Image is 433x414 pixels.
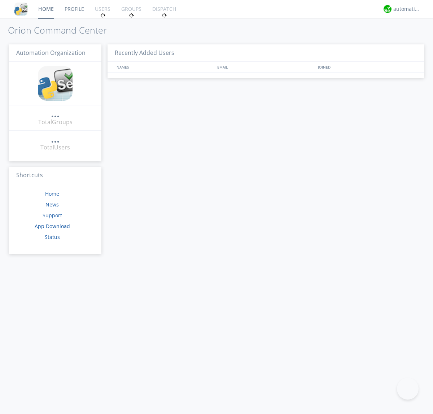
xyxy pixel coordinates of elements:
[51,110,60,118] a: ...
[162,13,167,18] img: spin.svg
[397,378,419,400] iframe: Toggle Customer Support
[38,118,73,126] div: Total Groups
[108,44,424,62] h3: Recently Added Users
[384,5,392,13] img: d2d01cd9b4174d08988066c6d424eccd
[316,62,417,72] div: JOINED
[38,66,73,101] img: cddb5a64eb264b2086981ab96f4c1ba7
[45,201,59,208] a: News
[215,62,316,72] div: EMAIL
[393,5,420,13] div: automation+atlas
[129,13,134,18] img: spin.svg
[14,3,27,16] img: cddb5a64eb264b2086981ab96f4c1ba7
[100,13,105,18] img: spin.svg
[51,110,60,117] div: ...
[51,135,60,143] a: ...
[51,135,60,142] div: ...
[43,212,62,219] a: Support
[115,62,214,72] div: NAMES
[45,190,59,197] a: Home
[35,223,70,230] a: App Download
[9,167,101,184] h3: Shortcuts
[40,143,70,152] div: Total Users
[16,49,86,57] span: Automation Organization
[45,234,60,240] a: Status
